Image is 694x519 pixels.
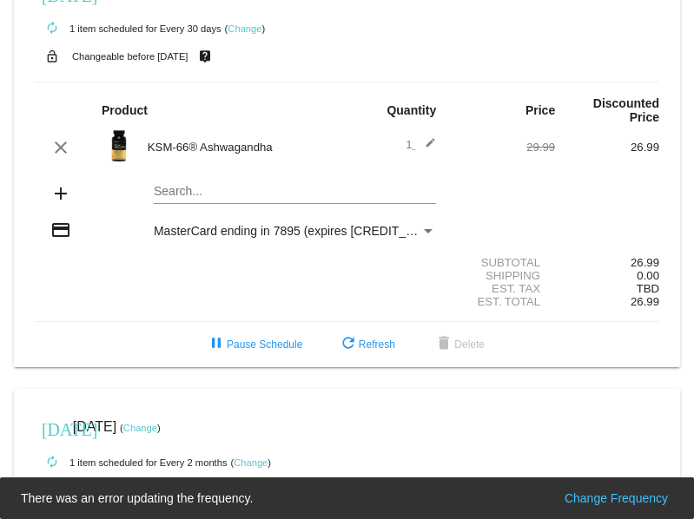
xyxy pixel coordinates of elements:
[206,338,302,351] span: Pause Schedule
[234,457,268,468] a: Change
[525,103,555,117] strong: Price
[42,18,63,39] mat-icon: autorenew
[637,269,659,282] span: 0.00
[559,489,673,507] button: Change Frequency
[451,269,555,282] div: Shipping
[154,224,436,238] mat-select: Payment Method
[433,334,454,355] mat-icon: delete
[406,138,436,151] span: 1
[225,23,266,34] small: ( )
[72,51,188,62] small: Changeable before [DATE]
[555,256,659,269] div: 26.99
[35,23,221,34] small: 1 item scheduled for Every 30 days
[451,256,555,269] div: Subtotal
[139,141,347,154] div: KSM-66® Ashwagandha
[451,295,555,308] div: Est. Total
[35,457,228,468] small: 1 item scheduled for Every 2 months
[154,224,486,238] span: MasterCard ending in 7895 (expires [CREDIT_CARD_DATA])
[637,282,659,295] span: TBD
[42,452,63,473] mat-icon: autorenew
[324,329,409,360] button: Refresh
[120,423,161,433] small: ( )
[338,338,395,351] span: Refresh
[206,334,227,355] mat-icon: pause
[102,103,148,117] strong: Product
[451,141,555,154] div: 29.99
[593,96,659,124] strong: Discounted Price
[42,417,63,438] mat-icon: [DATE]
[387,103,436,117] strong: Quantity
[102,128,136,163] img: Image-1-Carousel-Ash-1000x1000-Transp-v2.png
[50,183,71,204] mat-icon: add
[21,489,673,507] simple-snack-bar: There was an error updating the frequency.
[433,338,485,351] span: Delete
[228,23,261,34] a: Change
[123,423,157,433] a: Change
[42,45,63,68] mat-icon: lock_open
[230,457,271,468] small: ( )
[420,329,499,360] button: Delete
[50,220,71,240] mat-icon: credit_card
[451,282,555,295] div: Est. Tax
[338,334,359,355] mat-icon: refresh
[192,329,316,360] button: Pause Schedule
[50,137,71,158] mat-icon: clear
[555,141,659,154] div: 26.99
[195,45,215,68] mat-icon: live_help
[154,185,436,199] input: Search...
[631,295,659,308] span: 26.99
[415,137,436,158] mat-icon: edit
